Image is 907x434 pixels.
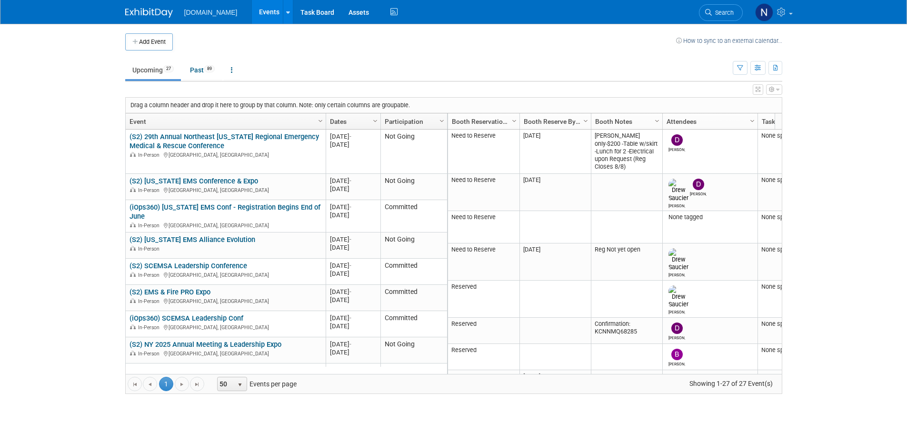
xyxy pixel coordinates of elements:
div: [GEOGRAPHIC_DATA], [GEOGRAPHIC_DATA] [130,186,321,194]
img: In-Person Event [130,246,136,251]
img: In-Person Event [130,351,136,355]
div: [GEOGRAPHIC_DATA], [GEOGRAPHIC_DATA] [130,151,321,159]
span: In-Person [138,246,162,252]
span: - [349,367,351,374]
td: Need to Reserve [448,211,519,243]
span: Column Settings [371,117,379,125]
div: Drew Saucier [668,271,685,277]
div: [DATE] [330,322,376,330]
a: (S2) SCEMSA Leadership Conference [130,262,247,270]
div: [DATE] [330,235,376,243]
img: In-Person Event [130,272,136,277]
div: [DATE] [330,132,376,141]
span: In-Person [138,272,162,278]
span: - [349,236,351,243]
td: Reg Not yet open [591,243,662,281]
div: Dave/Rob . [668,146,685,152]
div: None specified [761,346,811,354]
div: [DATE] [330,314,376,322]
a: Event [130,113,319,130]
div: None specified [761,373,811,380]
span: In-Person [138,187,162,193]
img: Dave/Rob . [693,179,704,190]
div: [DATE] [330,141,376,149]
a: Column Settings [437,113,447,128]
td: Reserved [448,281,519,318]
span: In-Person [138,351,162,357]
span: 27 [163,65,174,72]
a: Go to the next page [175,377,189,391]
div: None specified [761,283,811,291]
a: Booth Notes [595,113,656,130]
div: None specified [761,320,811,328]
a: Column Settings [370,113,380,128]
div: [DATE] [330,243,376,252]
a: (S2) [US_STATE] EMS Alliance Evolution [130,235,255,244]
span: - [349,341,351,348]
td: Need to Reserve [448,370,519,396]
span: Go to the previous page [146,381,154,388]
span: In-Person [138,324,162,331]
div: [GEOGRAPHIC_DATA], [GEOGRAPHIC_DATA] [130,271,321,279]
td: Committed [380,200,447,232]
a: Go to the previous page [143,377,157,391]
span: select [236,381,244,389]
div: None specified [761,246,811,253]
div: [DATE] [330,270,376,278]
div: Brian Lawless [668,360,685,366]
div: [DATE] [330,211,376,219]
div: [GEOGRAPHIC_DATA], [GEOGRAPHIC_DATA] [130,323,321,331]
span: 89 [204,65,215,72]
div: None specified [761,176,811,184]
span: - [349,288,351,295]
div: [GEOGRAPHIC_DATA], [GEOGRAPHIC_DATA] [130,221,321,229]
a: (S2) [US_STATE] Association of Rescue Squads RESCUE [130,366,307,375]
span: [DOMAIN_NAME] [184,9,238,16]
td: [DATE] [519,174,591,211]
span: 1 [159,377,173,391]
a: (S2) 29th Annual Northeast [US_STATE] Regional Emergency Medical & Rescue Conference [130,132,319,150]
span: In-Person [138,152,162,158]
div: Drew Saucier [668,202,685,208]
div: [DATE] [330,185,376,193]
td: Not Going [380,232,447,259]
td: Committed [380,285,447,311]
a: Search [699,4,743,21]
td: Committed [380,259,447,285]
td: Committed [380,311,447,337]
span: Column Settings [510,117,518,125]
span: - [349,314,351,322]
span: In-Person [138,222,162,229]
div: None specified [761,132,811,140]
div: [DATE] [330,262,376,270]
a: (S2) NY 2025 Annual Meeting & Leadership Expo [130,340,281,349]
td: [DATE] [519,370,591,396]
a: Upcoming27 [125,61,181,79]
a: Booth Reserve By Date [524,113,585,130]
span: Column Settings [582,117,589,125]
span: Column Settings [317,117,324,125]
span: Column Settings [438,117,446,125]
img: Nicholas Fischer [755,3,773,21]
div: None tagged [666,213,754,221]
td: Not Going [380,174,447,200]
div: [GEOGRAPHIC_DATA], [GEOGRAPHIC_DATA] [130,297,321,305]
img: Drew Saucier [668,285,688,308]
a: (iOps360) SCEMSA Leadership Conf [130,314,243,323]
a: Booth Reservation Status [452,113,513,130]
td: Confirmation: KCNNMQ68285 [591,318,662,344]
img: Dave/Rob . [671,323,683,334]
a: Column Settings [747,113,757,128]
div: None specified [761,213,811,221]
span: Events per page [205,377,306,391]
td: Need to Reserve [448,130,519,174]
a: Participation [385,113,441,130]
td: [DATE] [519,130,591,174]
span: Showing 1-27 of 27 Event(s) [680,377,781,390]
td: [PERSON_NAME] only-$200 -Table w/skirt -Lunch for 2 -Electrical upon Request (Reg Closes 8/8) [591,130,662,174]
a: Past89 [183,61,222,79]
a: (iOps360) [US_STATE] EMS Conf - Registration Begins End of June [130,203,320,221]
a: Tasks [762,113,808,130]
img: In-Person Event [130,187,136,192]
a: (S2) EMS & Fire PRO Expo [130,288,210,296]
